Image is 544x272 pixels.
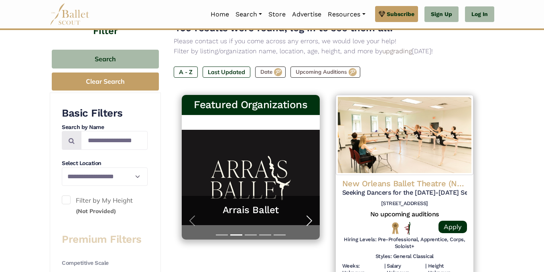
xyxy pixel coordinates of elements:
[274,230,286,240] button: Slide 5
[76,208,116,215] small: (Not Provided)
[342,210,467,219] h5: No upcoming auditions
[390,222,400,234] img: National
[265,6,289,23] a: Store
[259,230,271,240] button: Slide 4
[387,10,414,18] span: Subscribe
[62,233,148,246] h3: Premium Filters
[342,189,467,197] h5: Seeking Dancers for the [DATE]-[DATE] Season
[465,6,494,22] a: Log In
[174,36,481,46] p: Please contact us if you come across any errors, we would love your help!
[375,6,418,22] a: Subscribe
[245,230,257,240] button: Slide 3
[174,66,198,78] label: A - Z
[255,66,286,78] label: Date
[52,73,159,91] button: Clear Search
[232,6,265,23] a: Search
[336,95,474,175] img: Logo
[62,259,148,267] h4: Competitive Scale
[174,46,481,56] p: Filter by listing/organization name, location, age, height, and more by [DATE]!
[62,195,148,216] label: Filter by My Height
[230,230,242,240] button: Slide 2
[379,10,385,18] img: gem.svg
[290,66,360,78] label: Upcoming Auditions
[325,6,368,23] a: Resources
[404,222,410,235] img: All
[52,50,159,69] button: Search
[438,221,467,233] a: Apply
[81,131,148,150] input: Search by names...
[342,236,467,250] h6: Hiring Levels: Pre-Professional, Apprentice, Corps, Soloist+
[188,98,313,112] h3: Featured Organizations
[203,66,250,78] label: Last Updated
[424,6,459,22] a: Sign Up
[62,159,148,167] h4: Select Location
[342,200,467,207] h6: [STREET_ADDRESS]
[62,123,148,131] h4: Search by Name
[207,6,232,23] a: Home
[216,230,228,240] button: Slide 1
[382,47,412,55] a: upgrading
[62,107,148,120] h3: Basic Filters
[190,204,312,216] a: Arrais Ballet
[376,253,434,260] h6: Styles: General Classical
[342,178,467,189] h4: New Orleans Ballet Theatre (NOBT)
[289,6,325,23] a: Advertise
